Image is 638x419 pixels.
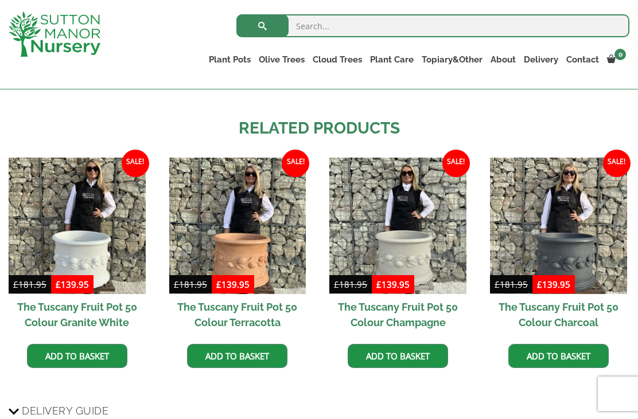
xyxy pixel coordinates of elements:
h2: The Tuscany Fruit Pot 50 Colour Champagne [329,294,466,335]
span: £ [174,279,179,290]
a: Cloud Trees [309,52,366,68]
h2: The Tuscany Fruit Pot 50 Colour Charcoal [490,294,627,335]
a: Topiary&Other [418,52,487,68]
bdi: 139.95 [537,279,570,290]
span: £ [56,279,61,290]
span: £ [334,279,339,290]
h2: The Tuscany Fruit Pot 50 Colour Terracotta [169,294,306,335]
a: Plant Pots [205,52,255,68]
bdi: 139.95 [216,279,250,290]
bdi: 181.95 [334,279,367,290]
a: Delivery [520,52,562,68]
a: Sale! The Tuscany Fruit Pot 50 Colour Charcoal [490,158,627,336]
a: 0 [603,52,629,68]
span: £ [495,279,500,290]
span: 0 [614,49,626,60]
bdi: 181.95 [174,279,207,290]
bdi: 139.95 [56,279,89,290]
bdi: 181.95 [495,279,528,290]
span: £ [376,279,382,290]
span: Sale! [603,150,631,177]
bdi: 139.95 [376,279,410,290]
span: Sale! [442,150,470,177]
a: Olive Trees [255,52,309,68]
span: Sale! [122,150,149,177]
span: £ [537,279,542,290]
img: The Tuscany Fruit Pot 50 Colour Terracotta [169,158,306,295]
img: The Tuscany Fruit Pot 50 Colour Granite White [9,158,146,295]
span: Sale! [282,150,309,177]
a: Sale! The Tuscany Fruit Pot 50 Colour Granite White [9,158,146,336]
a: Contact [562,52,603,68]
h2: Related products [9,116,629,140]
a: Add to basket: “The Tuscany Fruit Pot 50 Colour Granite White” [27,344,127,368]
a: Add to basket: “The Tuscany Fruit Pot 50 Colour Champagne” [348,344,448,368]
a: Plant Care [366,52,418,68]
img: The Tuscany Fruit Pot 50 Colour Champagne [329,158,466,295]
span: £ [13,279,18,290]
bdi: 181.95 [13,279,46,290]
img: The Tuscany Fruit Pot 50 Colour Charcoal [490,158,627,295]
a: Add to basket: “The Tuscany Fruit Pot 50 Colour Charcoal” [508,344,609,368]
span: £ [216,279,221,290]
img: logo [9,11,100,57]
a: Add to basket: “The Tuscany Fruit Pot 50 Colour Terracotta” [187,344,287,368]
h2: The Tuscany Fruit Pot 50 Colour Granite White [9,294,146,335]
a: About [487,52,520,68]
a: Sale! The Tuscany Fruit Pot 50 Colour Terracotta [169,158,306,336]
input: Search... [236,14,629,37]
a: Sale! The Tuscany Fruit Pot 50 Colour Champagne [329,158,466,336]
